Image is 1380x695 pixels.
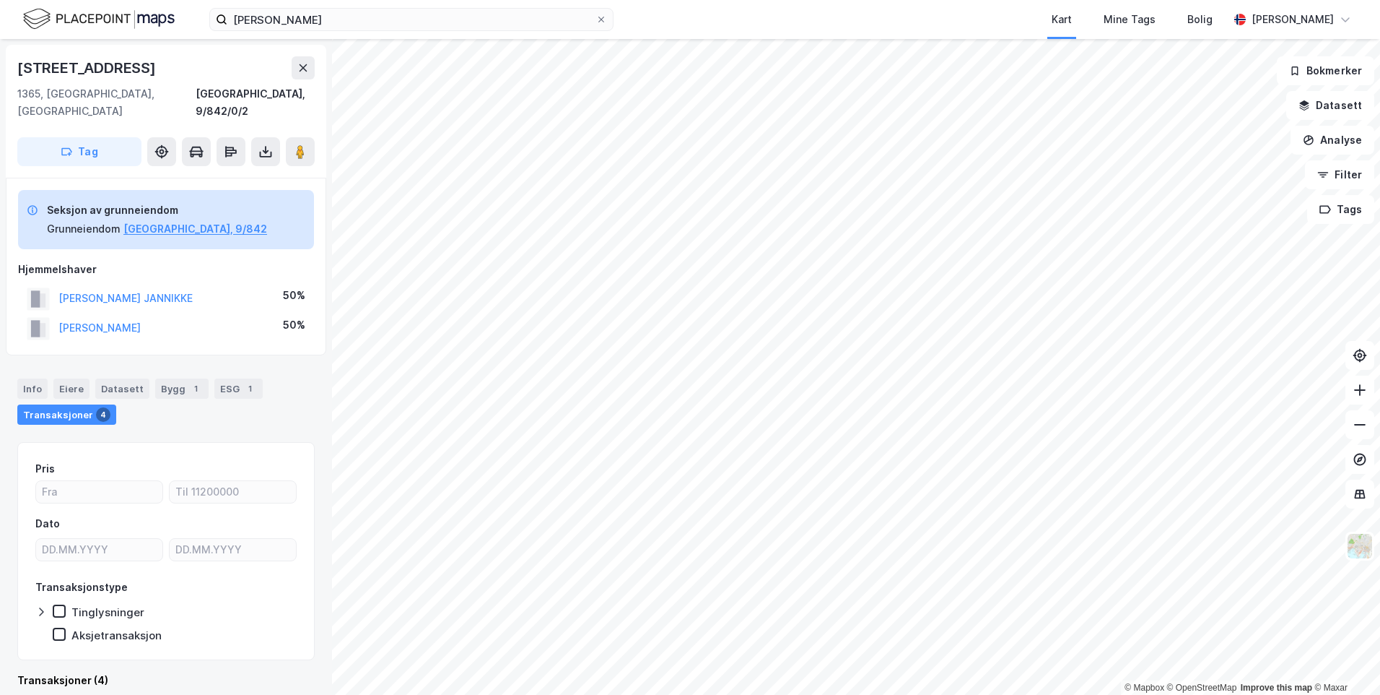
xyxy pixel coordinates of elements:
div: 50% [283,316,305,334]
div: Mine Tags [1104,11,1156,28]
a: Mapbox [1124,683,1164,693]
div: Tinglysninger [71,605,144,619]
div: Datasett [95,379,149,399]
div: Grunneiendom [47,220,121,238]
div: [STREET_ADDRESS] [17,56,159,79]
div: Eiere [53,379,89,399]
div: Pris [35,460,55,478]
div: Kontrollprogram for chat [1308,626,1380,695]
div: Aksjetransaksjon [71,629,162,642]
a: OpenStreetMap [1167,683,1237,693]
div: ESG [214,379,263,399]
button: [GEOGRAPHIC_DATA], 9/842 [123,220,267,238]
img: logo.f888ab2527a4732fd821a326f86c7f29.svg [23,7,175,32]
div: [PERSON_NAME] [1252,11,1334,28]
img: Z [1346,532,1374,560]
div: Transaksjoner (4) [17,672,315,689]
div: Bolig [1187,11,1213,28]
div: Hjemmelshaver [18,261,314,278]
button: Datasett [1286,91,1374,120]
div: 1 [243,381,257,396]
div: Info [17,379,48,399]
input: DD.MM.YYYY [36,539,162,561]
input: Til 11200000 [170,481,296,503]
div: 50% [283,287,305,304]
button: Tags [1307,195,1374,224]
div: 4 [96,407,110,422]
input: DD.MM.YYYY [170,539,296,561]
div: [GEOGRAPHIC_DATA], 9/842/0/2 [196,85,315,120]
div: Seksjon av grunneiendom [47,202,267,219]
button: Tag [17,137,141,166]
div: Bygg [155,379,209,399]
div: Transaksjoner [17,405,116,425]
button: Filter [1305,160,1374,189]
input: Søk på adresse, matrikkel, gårdeiere, leietakere eller personer [227,9,595,30]
button: Analyse [1291,126,1374,155]
div: Dato [35,515,60,532]
div: Kart [1052,11,1072,28]
div: 1365, [GEOGRAPHIC_DATA], [GEOGRAPHIC_DATA] [17,85,196,120]
iframe: Chat Widget [1308,626,1380,695]
a: Improve this map [1241,683,1312,693]
div: 1 [188,381,203,396]
input: Fra [36,481,162,503]
button: Bokmerker [1277,56,1374,85]
div: Transaksjonstype [35,579,128,596]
